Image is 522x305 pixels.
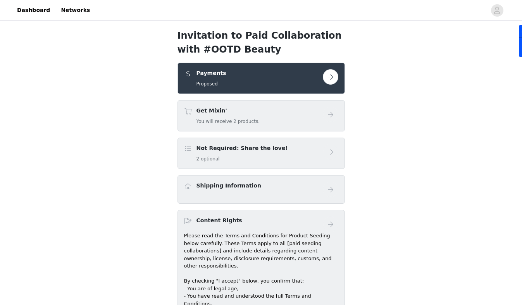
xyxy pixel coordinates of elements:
h4: Payments [196,69,226,77]
h4: Content Rights [196,216,242,225]
h5: You will receive 2 products. [196,118,260,125]
a: Networks [56,2,95,19]
h4: Not Required: Share the love! [196,144,288,152]
h4: Shipping Information [196,182,261,190]
a: Dashboard [12,2,55,19]
h4: Get Mixin' [196,107,260,115]
h5: Proposed [196,80,226,87]
div: Payments [177,63,345,94]
div: Get Mixin' [177,100,345,131]
h5: 2 optional [196,155,288,162]
div: avatar [493,4,501,17]
div: Not Required: Share the love! [177,138,345,169]
div: Shipping Information [177,175,345,204]
h1: Invitation to Paid Collaboration with #OOTD Beauty [177,29,345,56]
